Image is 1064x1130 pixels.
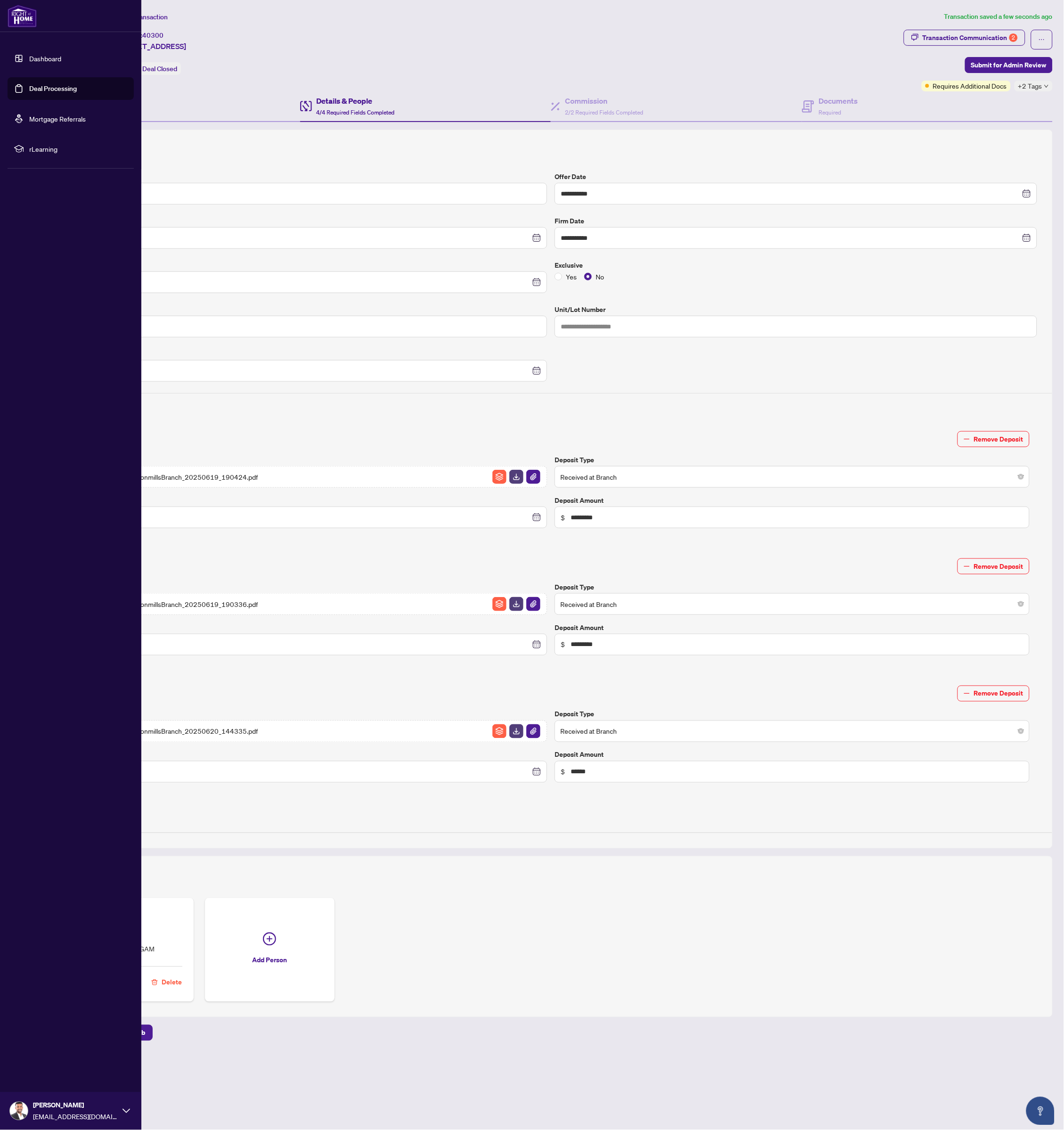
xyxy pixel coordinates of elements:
a: Mortgage Referrals [29,115,86,123]
span: [EMAIL_ADDRESS][DOMAIN_NAME] [33,1112,118,1122]
button: Transaction Communication2 [904,30,1025,46]
span: plus-circle [263,933,276,946]
img: File Download [509,597,524,611]
label: Deposit Amount [555,750,1030,760]
span: 1750448771517-DonmillsBranch_20250620_144335.pdfFile ArchiveFile DownloadFile Attachement [72,721,547,742]
h4: Documents [819,95,858,106]
span: minus [964,563,970,570]
article: Transaction saved a few seconds ago [944,11,1053,22]
button: Submit for Admin Review [965,57,1053,73]
span: Received at Branch [560,468,1024,486]
span: Submit for Admin Review [971,57,1047,73]
label: Deposit Type [555,582,1030,592]
label: Deposit Amount [555,622,1030,633]
label: Offer Date [555,172,1037,182]
button: File Download [509,597,524,612]
button: Remove Deposit [958,558,1030,574]
button: File Attachement [526,469,541,484]
img: File Archive [492,724,507,738]
button: Open asap [1026,1097,1055,1125]
label: Closing Date [65,216,547,226]
span: 40300 [142,31,164,40]
span: Remove Deposit [974,432,1023,447]
button: File Download [509,469,524,484]
img: File Archive [492,597,507,611]
span: Received at Branch [560,722,1024,740]
span: 4/4 Required Fields Completed [317,109,395,116]
label: Mutual Release Date [65,349,547,359]
img: File Download [509,470,524,484]
span: 1750448771517-DonmillsBranch_20250620_144335.pdf [78,726,258,737]
h4: Details & People [317,95,395,106]
div: Status: [117,62,181,75]
img: File Archive [492,470,507,484]
label: Deposit Type [555,709,1030,720]
label: Firm Date [555,216,1037,226]
span: $ [561,767,565,777]
span: Remove Deposit [974,686,1023,701]
button: File Archive [492,597,507,612]
span: Remove Deposit [974,559,1023,574]
span: +2 Tags [1018,81,1042,91]
button: File Archive [492,724,507,739]
span: close-circle [1018,474,1024,480]
span: Delete [162,975,182,990]
span: 1750378400681-DonmillsBranch_20250619_190424.pdfFile ArchiveFile DownloadFile Attachement [72,466,547,488]
div: 2 [1009,33,1018,42]
span: close-circle [1018,729,1024,734]
button: File Download [509,724,524,739]
label: Unit/Lot Number [555,304,1037,315]
a: Deal Processing [29,84,77,93]
span: ellipsis [1039,36,1045,43]
span: Yes [562,271,581,282]
span: $ [561,639,565,650]
span: Deal Closed [142,65,177,73]
h2: Trade Details [65,145,1037,160]
h4: Deposit [65,401,1037,412]
img: logo [8,5,37,27]
span: down [1044,84,1049,89]
a: Dashboard [29,54,61,63]
img: File Attachement [526,470,540,484]
span: 1750378400681-DonmillsBranch_20250619_190424.pdf [78,472,258,482]
img: File Attachement [526,724,540,738]
img: File Attachement [526,597,540,611]
label: Deposit Amount [555,495,1030,506]
label: Deposit Upload [72,455,547,465]
span: minus [964,690,970,697]
span: close-circle [1018,601,1024,607]
img: File Download [509,724,524,738]
span: rLearning [29,144,127,154]
label: Sold Price [65,172,547,182]
span: Received at Branch [560,595,1024,613]
span: [PERSON_NAME] [33,1100,118,1111]
button: File Archive [492,469,507,484]
label: Exclusive [555,260,1037,270]
span: 2/2 Required Fields Completed [565,109,643,116]
button: File Attachement [526,597,541,612]
label: Deposit Date [72,495,547,506]
label: Deposit Upload [72,709,547,720]
h4: Commission [565,95,643,106]
img: Profile Icon [10,1102,28,1120]
span: [STREET_ADDRESS] [117,41,186,52]
button: Remove Deposit [958,431,1030,447]
label: Deposit Upload [72,582,547,592]
span: Requires Additional Docs [933,81,1007,91]
span: Required [819,109,842,116]
button: Delete [151,974,182,991]
span: $ [561,512,565,523]
label: Deposit Type [555,455,1030,465]
span: minus [964,436,970,442]
button: Add Person [205,898,334,1002]
label: Number of offers [65,304,547,315]
span: 1750378433836-DonmillsBranch_20250619_190336.pdfFile ArchiveFile DownloadFile Attachement [72,593,547,615]
span: View Transaction [117,13,168,21]
button: Remove Deposit [958,686,1030,702]
label: Deposit Date [72,622,547,633]
label: Deposit Date [72,750,547,760]
span: Add Person [252,953,287,968]
label: Conditional Date [65,260,547,270]
div: Transaction Communication [923,30,1018,45]
button: File Attachement [526,724,541,739]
